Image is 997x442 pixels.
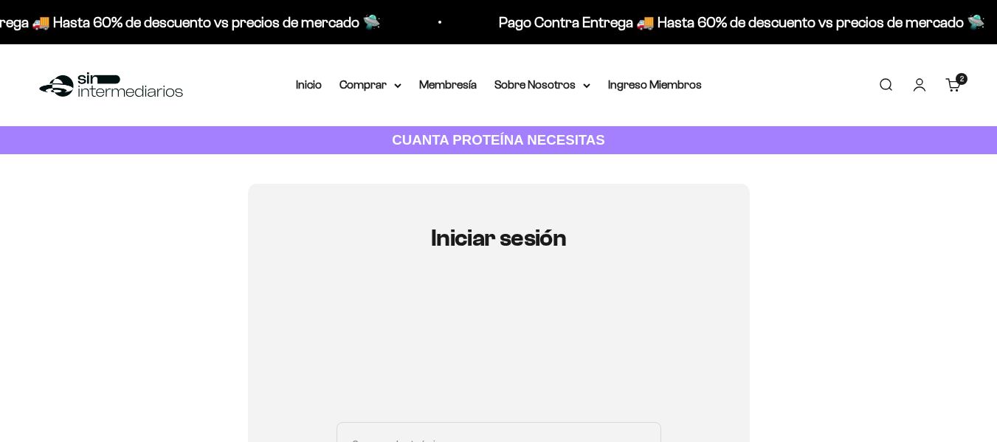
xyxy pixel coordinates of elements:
[419,78,477,91] a: Membresía
[337,294,661,404] iframe: Social Login Buttons
[608,78,702,91] a: Ingreso Miembros
[499,10,985,34] p: Pago Contra Entrega 🚚 Hasta 60% de descuento vs precios de mercado 🛸
[960,75,964,83] span: 2
[337,225,661,251] h1: Iniciar sesión
[392,132,605,148] strong: CUANTA PROTEÍNA NECESITAS
[494,75,590,94] summary: Sobre Nosotros
[296,78,322,91] a: Inicio
[339,75,401,94] summary: Comprar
